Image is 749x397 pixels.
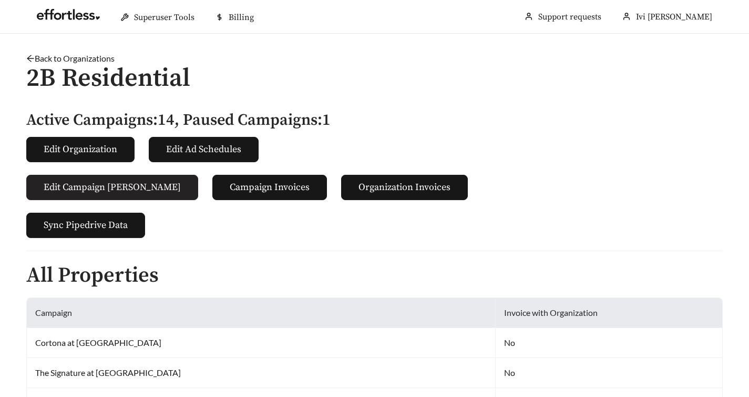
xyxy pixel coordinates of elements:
[27,298,496,328] th: Campaign
[26,137,135,162] button: Edit Organization
[496,298,723,328] th: Invoice with Organization
[538,12,601,22] a: Support requests
[496,328,723,358] td: No
[26,54,35,63] span: arrow-left
[358,180,450,194] span: Organization Invoices
[26,53,115,63] a: arrow-leftBack to Organizations
[26,112,723,129] h5: Active Campaigns: 14 , Paused Campaigns: 1
[44,218,128,232] span: Sync Pipedrive Data
[341,175,468,200] button: Organization Invoices
[496,358,723,388] td: No
[134,12,194,23] span: Superuser Tools
[229,12,254,23] span: Billing
[26,175,198,200] button: Edit Campaign [PERSON_NAME]
[26,213,145,238] button: Sync Pipedrive Data
[166,142,241,156] span: Edit Ad Schedules
[44,142,117,156] span: Edit Organization
[230,180,310,194] span: Campaign Invoices
[27,358,496,388] td: The Signature at [GEOGRAPHIC_DATA]
[26,264,723,287] h2: All Properties
[26,65,723,93] h1: 2B Residential
[149,137,259,162] button: Edit Ad Schedules
[27,328,496,358] td: Cortona at [GEOGRAPHIC_DATA]
[212,175,327,200] button: Campaign Invoices
[636,12,712,22] span: Ivi [PERSON_NAME]
[44,180,181,194] span: Edit Campaign [PERSON_NAME]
